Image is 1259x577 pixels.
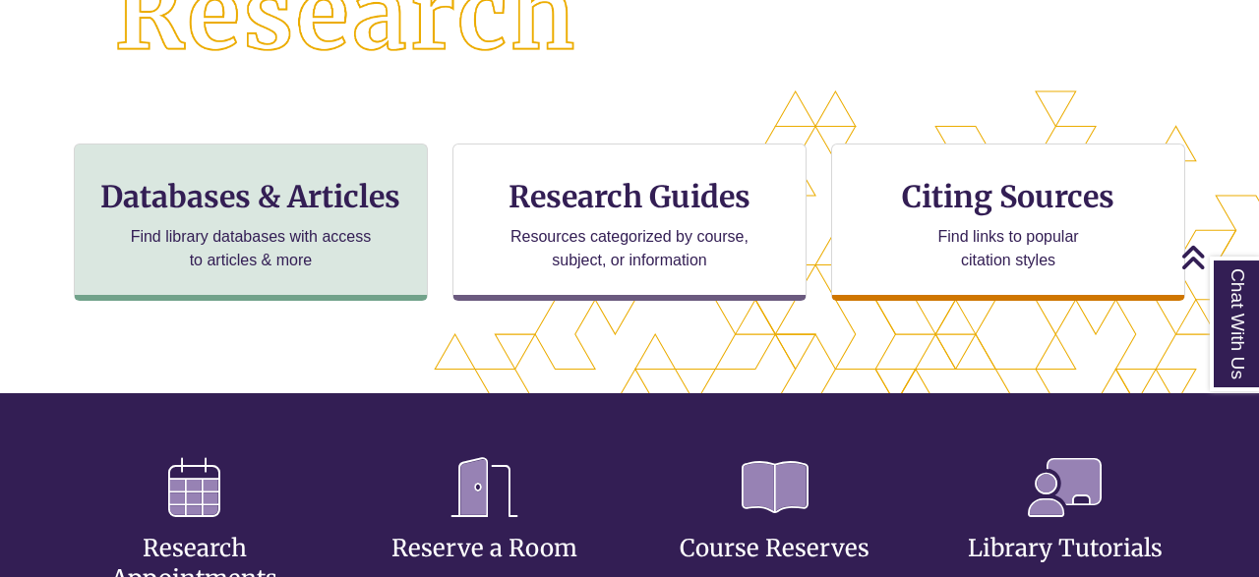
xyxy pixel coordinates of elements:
a: Library Tutorials [968,486,1163,563]
a: Back to Top [1180,244,1254,270]
h3: Citing Sources [888,178,1128,215]
a: Reserve a Room [391,486,577,563]
p: Resources categorized by course, subject, or information [502,225,758,272]
h3: Research Guides [469,178,790,215]
p: Find library databases with access to articles & more [123,225,380,272]
a: Databases & Articles Find library databases with access to articles & more [74,144,428,301]
p: Find links to popular citation styles [913,225,1105,272]
a: Course Reserves [680,486,869,563]
h3: Databases & Articles [90,178,411,215]
a: Citing Sources Find links to popular citation styles [831,144,1185,301]
a: Research Guides Resources categorized by course, subject, or information [452,144,807,301]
